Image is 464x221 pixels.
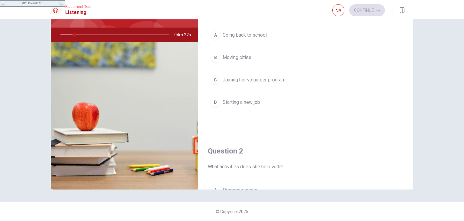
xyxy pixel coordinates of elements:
[208,50,404,65] button: BMoving cities
[211,185,220,195] div: A
[208,72,404,87] button: CJoining her volunteer program
[211,97,220,107] div: D
[208,146,404,156] h4: Question 2
[223,99,260,106] span: Starting a new job
[211,53,220,62] div: B
[223,54,251,61] span: Moving cities
[65,5,92,9] span: Placement Test
[208,163,404,170] span: What activities does she help with?
[223,76,285,84] span: Joining her volunteer program
[223,31,267,39] span: Going back to school
[223,186,257,194] span: Preparing meals
[216,209,248,214] span: © Copyright 2025
[211,30,220,40] div: A
[65,9,92,16] h1: Listening
[174,28,196,42] span: 04m 22s
[208,95,404,110] button: DStarting a new job
[208,28,404,43] button: AGoing back to school
[211,75,220,85] div: C
[208,183,404,198] button: APreparing meals
[60,1,64,5] img: close16.png
[6,1,59,6] td: MP3 File 6.88 MB
[51,42,198,190] img: A Discussion on Volunteering
[1,1,5,5] img: icon16.png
